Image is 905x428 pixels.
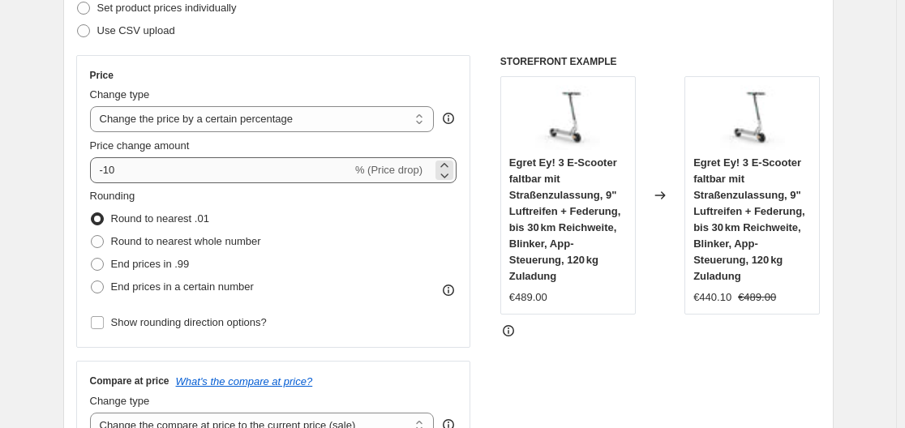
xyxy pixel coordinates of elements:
span: % (Price drop) [355,164,422,176]
span: Egret Ey! 3 E-Scooter faltbar mit Straßenzulassung, 9" Luftreifen + Federung, bis 30 km Reichweit... [509,156,621,282]
span: Set product prices individually [97,2,237,14]
div: €440.10 [693,289,731,306]
span: Round to nearest whole number [111,235,261,247]
div: help [440,110,457,126]
span: Change type [90,88,150,101]
strike: €489.00 [738,289,776,306]
span: End prices in a certain number [111,280,254,293]
span: Round to nearest .01 [111,212,209,225]
div: €489.00 [509,289,547,306]
img: 515T_y7dbSL_80x.jpg [720,85,785,150]
button: What's the compare at price? [176,375,313,387]
h6: STOREFRONT EXAMPLE [500,55,821,68]
span: Egret Ey! 3 E-Scooter faltbar mit Straßenzulassung, 9" Luftreifen + Federung, bis 30 km Reichweit... [693,156,805,282]
span: Change type [90,395,150,407]
input: -15 [90,157,352,183]
img: 515T_y7dbSL_80x.jpg [535,85,600,150]
span: Show rounding direction options? [111,316,267,328]
h3: Price [90,69,114,82]
span: Price change amount [90,139,190,152]
span: Rounding [90,190,135,202]
span: End prices in .99 [111,258,190,270]
h3: Compare at price [90,374,169,387]
span: Use CSV upload [97,24,175,36]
